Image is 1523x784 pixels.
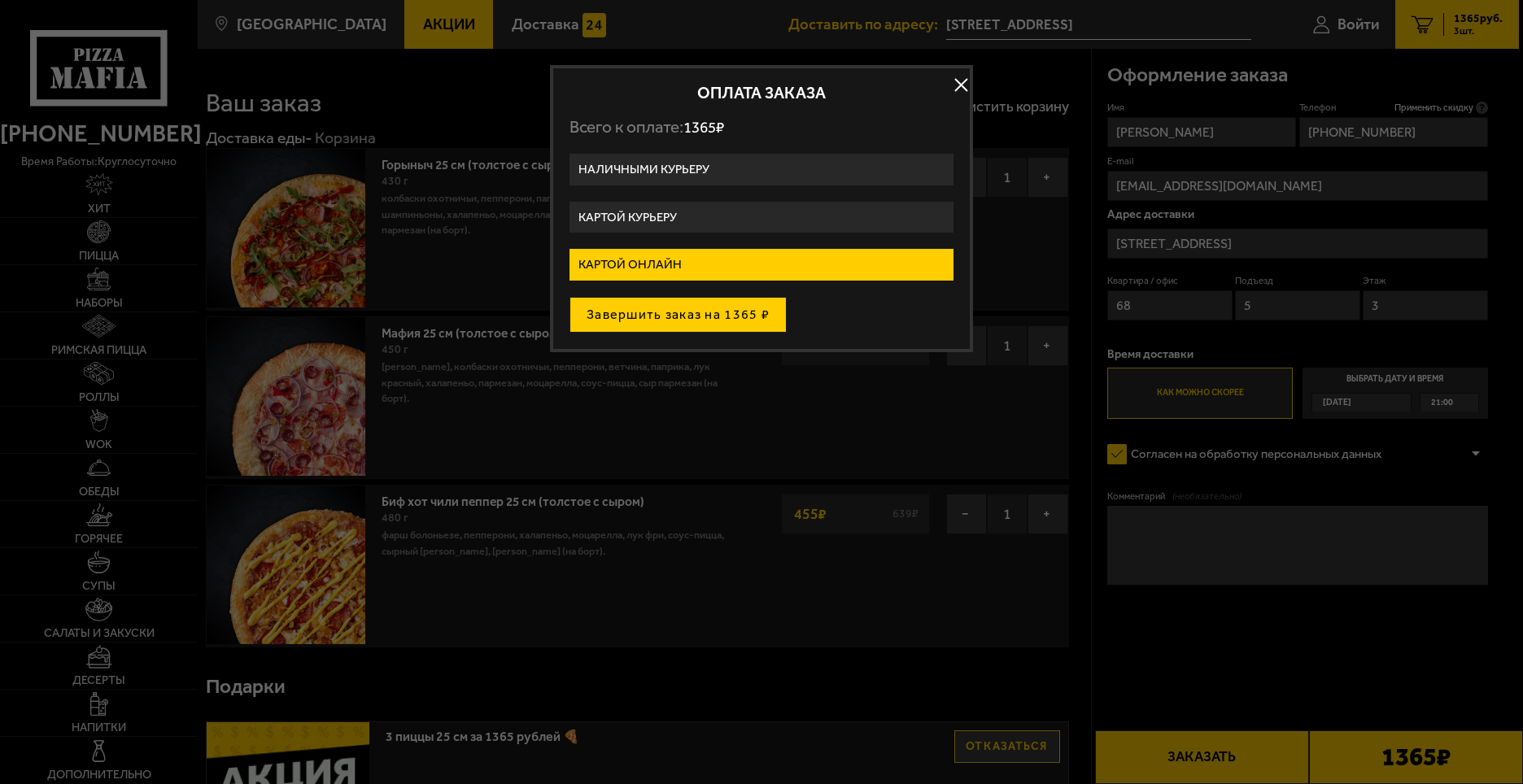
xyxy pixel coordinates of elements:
span: 1365 ₽ [683,118,724,137]
p: Всего к оплате: [569,117,954,137]
label: Картой онлайн [569,249,954,281]
button: Завершить заказ на 1365 ₽ [569,297,787,333]
h2: Оплата заказа [569,85,954,101]
label: Наличными курьеру [569,154,954,185]
label: Картой курьеру [569,202,954,233]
